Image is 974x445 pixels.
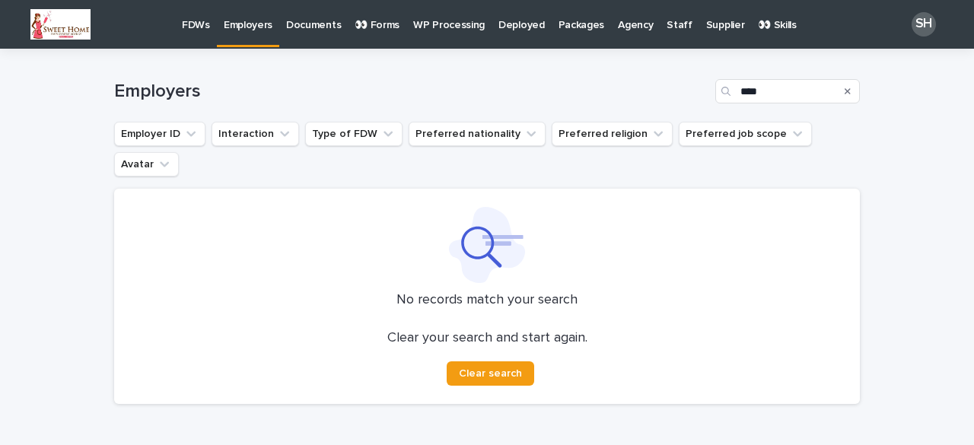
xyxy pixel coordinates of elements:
button: Employer ID [114,122,205,146]
button: Type of FDW [305,122,403,146]
button: Clear search [447,361,534,386]
span: Clear search [459,368,522,379]
button: Preferred nationality [409,122,546,146]
p: Clear your search and start again. [387,330,587,347]
button: Avatar [114,152,179,176]
h1: Employers [114,81,709,103]
div: SH [912,12,936,37]
input: Search [715,79,860,103]
button: Interaction [212,122,299,146]
img: cMHdMgbPeGsQW7Pu-b72fGHWnehkNo0O1DPqxg-dcik [30,9,91,40]
button: Preferred religion [552,122,673,146]
button: Preferred job scope [679,122,812,146]
p: No records match your search [132,292,842,309]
